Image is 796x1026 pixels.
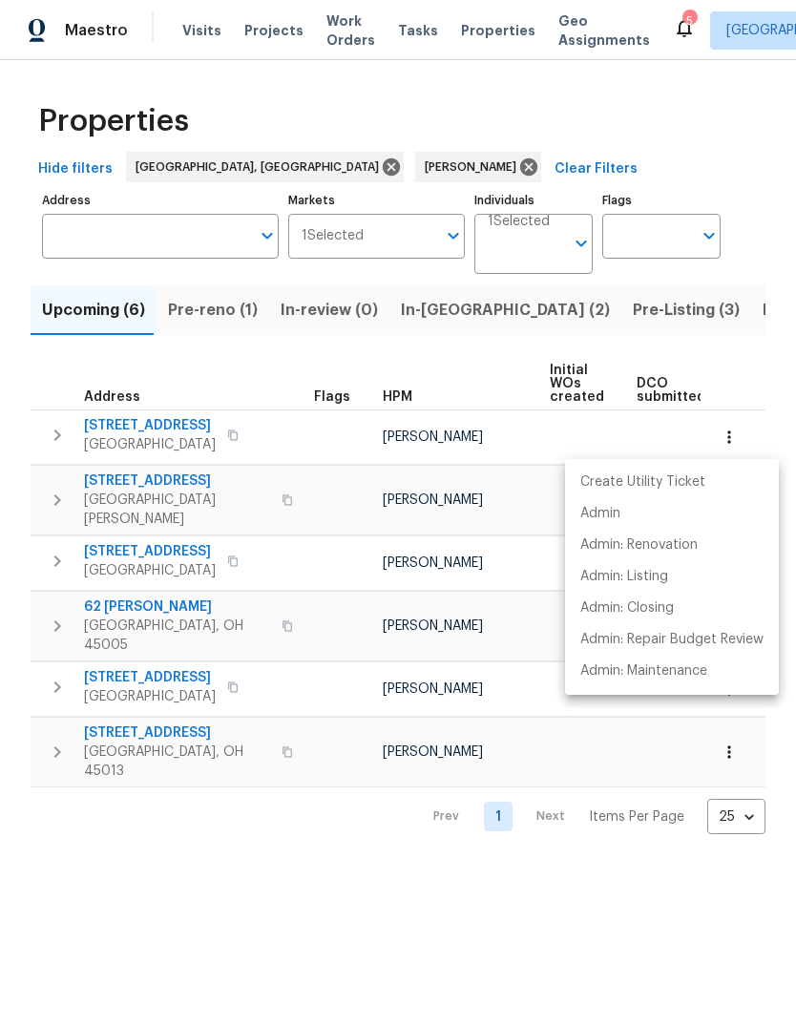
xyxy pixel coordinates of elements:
p: Admin [580,504,620,524]
p: Admin: Maintenance [580,661,707,681]
p: Admin: Repair Budget Review [580,630,764,650]
p: Create Utility Ticket [580,472,705,492]
p: Admin: Closing [580,598,674,618]
p: Admin: Listing [580,567,668,587]
p: Admin: Renovation [580,535,698,555]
